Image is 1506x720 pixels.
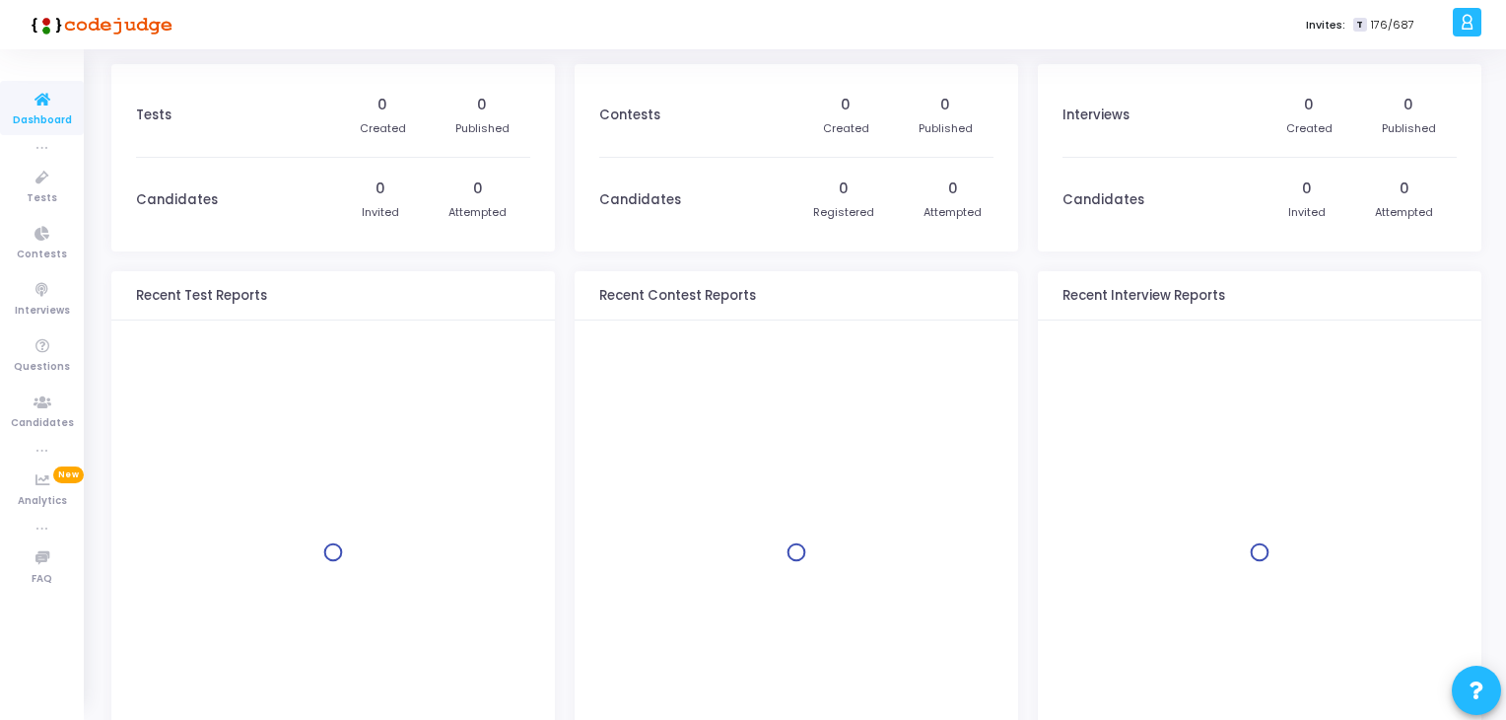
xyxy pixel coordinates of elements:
span: Contests [17,247,67,263]
span: Candidates [11,415,74,432]
img: logo [25,5,172,44]
div: 0 [473,179,483,199]
span: Questions [14,359,70,376]
div: Invited [1288,204,1326,221]
div: Attempted [924,204,982,221]
div: Published [1382,120,1436,137]
div: 0 [839,179,849,199]
span: Analytics [18,493,67,510]
span: Dashboard [13,112,72,129]
h3: Candidates [136,192,218,208]
span: New [53,467,84,483]
div: Created [1286,120,1333,137]
span: 176/687 [1371,17,1414,34]
span: T [1353,18,1366,33]
h3: Recent Contest Reports [599,288,756,304]
div: 0 [376,179,385,199]
div: Created [823,120,869,137]
div: 0 [377,95,387,115]
div: 0 [940,95,950,115]
div: Registered [813,204,874,221]
div: 0 [841,95,851,115]
div: 0 [1302,179,1312,199]
label: Invites: [1306,17,1345,34]
div: Invited [362,204,399,221]
div: Published [919,120,973,137]
h3: Tests [136,108,171,123]
span: FAQ [32,571,52,588]
h3: Contests [599,108,660,123]
h3: Recent Test Reports [136,288,267,304]
div: 0 [1403,95,1413,115]
div: 0 [477,95,487,115]
div: Attempted [1375,204,1433,221]
h3: Interviews [1062,108,1129,123]
div: Attempted [448,204,507,221]
div: 0 [948,179,958,199]
span: Tests [27,190,57,207]
span: Interviews [15,303,70,320]
div: 0 [1400,179,1409,199]
div: 0 [1304,95,1314,115]
h3: Recent Interview Reports [1062,288,1225,304]
h3: Candidates [599,192,681,208]
div: Created [360,120,406,137]
h3: Candidates [1062,192,1144,208]
div: Published [455,120,510,137]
